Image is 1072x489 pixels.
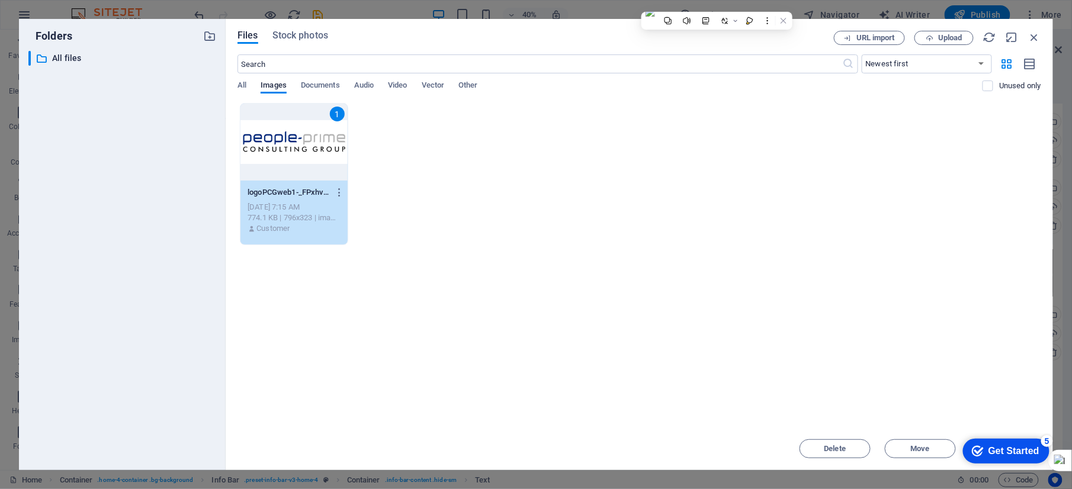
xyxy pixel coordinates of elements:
[834,31,905,45] button: URL import
[248,202,340,213] div: [DATE] 7:15 AM
[388,78,407,95] span: Video
[458,78,477,95] span: Other
[422,78,445,95] span: Vector
[203,30,216,43] i: Create new folder
[237,78,246,95] span: All
[256,223,290,234] p: Customer
[88,2,100,14] div: 5
[824,445,846,452] span: Delete
[9,6,96,31] div: Get Started 5 items remaining, 0% complete
[1006,31,1019,44] i: Minimize
[248,187,329,198] p: logoPCGweb1-_FPxhvjlsqTHzvaIJYXX6g.png
[28,51,31,66] div: ​
[330,107,345,121] div: 1
[261,78,287,95] span: Images
[301,78,340,95] span: Documents
[938,34,962,41] span: Upload
[983,31,996,44] i: Reload
[272,28,328,43] span: Stock photos
[52,52,194,65] p: All files
[354,78,374,95] span: Audio
[885,439,956,458] button: Move
[1028,31,1041,44] i: Close
[248,213,340,223] div: 774.1 KB | 796x323 | image/png
[999,81,1041,91] p: Unused only
[856,34,895,41] span: URL import
[911,445,930,452] span: Move
[237,54,842,73] input: Search
[914,31,974,45] button: Upload
[35,13,86,24] div: Get Started
[800,439,871,458] button: Delete
[28,28,72,44] p: Folders
[237,28,258,43] span: Files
